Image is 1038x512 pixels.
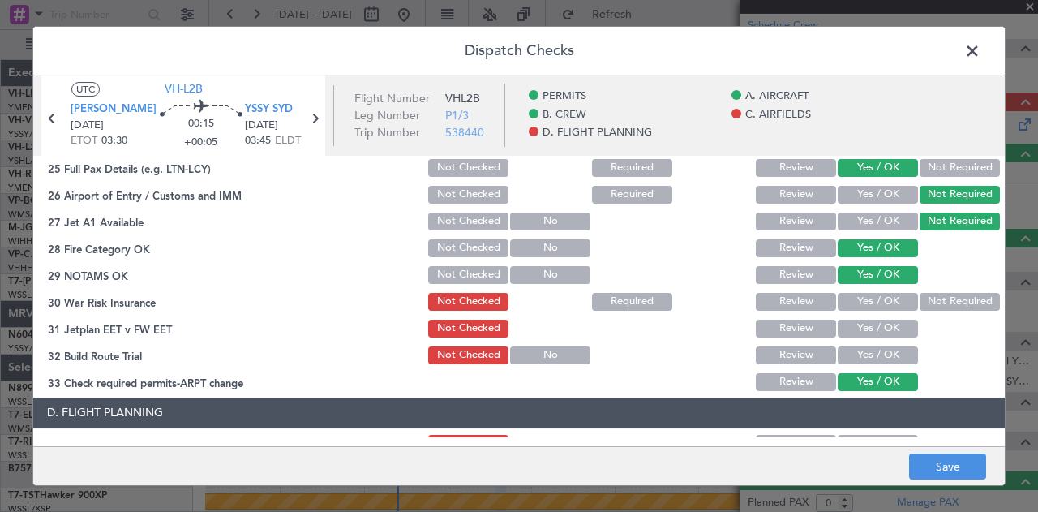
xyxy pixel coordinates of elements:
button: Yes / OK [838,373,918,391]
button: Not Required [920,186,1000,204]
button: Review [756,159,836,177]
button: Review [756,239,836,257]
button: Yes / OK [838,293,918,311]
span: C. AIRFIELDS [745,107,811,123]
button: Yes / OK [838,435,918,453]
button: Not Required [920,159,1000,177]
button: Yes / OK [838,239,918,257]
button: Review [756,320,836,338]
button: Yes / OK [838,320,918,338]
header: Dispatch Checks [33,27,1005,75]
button: Yes / OK [838,159,918,177]
button: Review [756,435,836,453]
button: Yes / OK [838,186,918,204]
button: Review [756,373,836,391]
button: Yes / OK [838,266,918,284]
button: Review [756,213,836,230]
button: Yes / OK [838,346,918,364]
button: Save [909,454,986,480]
button: Review [756,186,836,204]
button: Review [756,346,836,364]
button: Yes / OK [838,213,918,230]
span: A. AIRCRAFT [745,88,809,105]
button: Not Required [920,213,1000,230]
button: Review [756,266,836,284]
button: Not Required [920,293,1000,311]
button: Review [756,293,836,311]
